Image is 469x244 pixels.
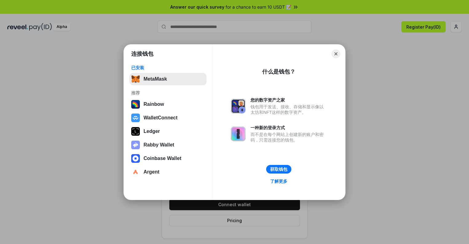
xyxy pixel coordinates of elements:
div: MetaMask [144,76,167,82]
div: Coinbase Wallet [144,156,181,161]
div: 一种新的登录方式 [250,125,327,130]
div: 什么是钱包？ [262,68,295,75]
img: svg+xml,%3Csvg%20xmlns%3D%22http%3A%2F%2Fwww.w3.org%2F2000%2Fsvg%22%20width%3D%2228%22%20height%3... [131,127,140,136]
button: Rainbow [129,98,207,110]
div: Rainbow [144,102,164,107]
img: svg+xml,%3Csvg%20xmlns%3D%22http%3A%2F%2Fwww.w3.org%2F2000%2Fsvg%22%20fill%3D%22none%22%20viewBox... [231,99,246,114]
img: svg+xml,%3Csvg%20fill%3D%22none%22%20height%3D%2233%22%20viewBox%3D%220%200%2035%2033%22%20width%... [131,75,140,83]
div: 钱包用于发送、接收、存储和显示像以太坊和NFT这样的数字资产。 [250,104,327,115]
img: svg+xml,%3Csvg%20width%3D%2228%22%20height%3D%2228%22%20viewBox%3D%220%200%2028%2028%22%20fill%3D... [131,168,140,176]
button: 获取钱包 [266,165,291,174]
img: svg+xml,%3Csvg%20xmlns%3D%22http%3A%2F%2Fwww.w3.org%2F2000%2Fsvg%22%20fill%3D%22none%22%20viewBox... [231,126,246,141]
div: Argent [144,169,160,175]
img: svg+xml,%3Csvg%20width%3D%2228%22%20height%3D%2228%22%20viewBox%3D%220%200%2028%2028%22%20fill%3D... [131,114,140,122]
div: Ledger [144,129,160,134]
div: 您的数字资产之家 [250,97,327,103]
a: 了解更多 [266,177,291,185]
div: WalletConnect [144,115,178,121]
button: Close [332,50,340,58]
div: 而不是在每个网站上创建新的账户和密码，只需连接您的钱包。 [250,132,327,143]
button: Ledger [129,125,207,138]
div: 了解更多 [270,178,287,184]
button: Argent [129,166,207,178]
button: Coinbase Wallet [129,152,207,165]
div: 已安装 [131,65,205,70]
button: WalletConnect [129,112,207,124]
button: Rabby Wallet [129,139,207,151]
img: svg+xml,%3Csvg%20width%3D%2228%22%20height%3D%2228%22%20viewBox%3D%220%200%2028%2028%22%20fill%3D... [131,154,140,163]
h1: 连接钱包 [131,50,153,58]
button: MetaMask [129,73,207,85]
div: 获取钱包 [270,166,287,172]
img: svg+xml,%3Csvg%20width%3D%22120%22%20height%3D%22120%22%20viewBox%3D%220%200%20120%20120%22%20fil... [131,100,140,109]
div: Rabby Wallet [144,142,174,148]
img: svg+xml,%3Csvg%20xmlns%3D%22http%3A%2F%2Fwww.w3.org%2F2000%2Fsvg%22%20fill%3D%22none%22%20viewBox... [131,141,140,149]
div: 推荐 [131,90,205,96]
